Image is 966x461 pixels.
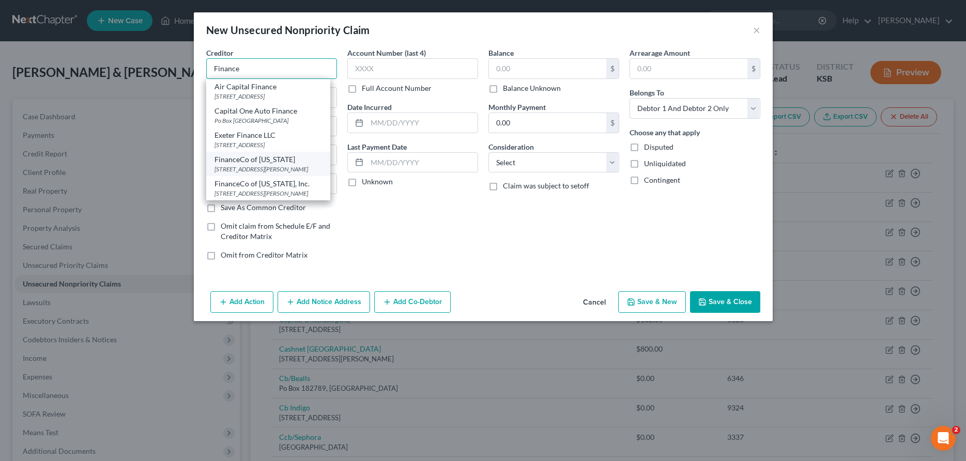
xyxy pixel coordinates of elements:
span: Contingent [644,176,680,184]
div: $ [606,113,619,133]
label: Full Account Number [362,83,432,93]
input: Search creditor by name... [206,58,337,79]
label: Balance Unknown [503,83,561,93]
button: Add Notice Address [278,291,370,313]
span: Unliquidated [644,159,686,168]
label: Save As Common Creditor [221,202,306,213]
div: [STREET_ADDRESS] [214,140,322,149]
label: Last Payment Date [347,141,407,152]
input: MM/DD/YYYY [367,113,478,133]
div: Po Box [GEOGRAPHIC_DATA] [214,116,322,125]
label: Arrearage Amount [630,47,690,58]
label: Consideration [488,141,534,152]
div: [STREET_ADDRESS] [214,92,322,101]
div: FinanceCo of [US_STATE], Inc. [214,179,322,189]
button: Save & New [618,291,686,313]
input: XXXX [347,58,478,79]
label: Balance [488,47,514,58]
button: Add Action [210,291,273,313]
span: Claim was subject to setoff [503,181,589,190]
iframe: Intercom live chat [931,426,956,451]
div: FinanceCo of [US_STATE] [214,154,322,165]
button: Save & Close [690,291,760,313]
button: Cancel [575,292,614,313]
label: Monthly Payment [488,102,546,113]
div: $ [606,59,619,78]
button: × [753,24,760,36]
label: Choose any that apply [630,127,700,138]
input: 0.00 [630,59,747,78]
div: Air Capital Finance [214,82,322,92]
label: Unknown [362,177,393,187]
span: Omit claim from Schedule E/F and Creditor Matrix [221,221,330,241]
span: Omit from Creditor Matrix [221,250,308,259]
div: New Unsecured Nonpriority Claim [206,23,370,37]
input: MM/DD/YYYY [367,153,478,172]
input: 0.00 [489,113,606,133]
div: $ [747,59,760,78]
span: Belongs To [630,88,664,97]
input: 0.00 [489,59,606,78]
div: Exeter Finance LLC [214,130,322,140]
button: Add Co-Debtor [374,291,451,313]
label: Account Number (last 4) [347,47,426,58]
span: 2 [952,426,960,434]
div: [STREET_ADDRESS][PERSON_NAME] [214,165,322,173]
label: Date Incurred [347,102,392,113]
span: Creditor [206,49,234,57]
span: Disputed [644,142,673,151]
div: Capital One Auto Finance [214,106,322,116]
div: [STREET_ADDRESS][PERSON_NAME] [214,189,322,198]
